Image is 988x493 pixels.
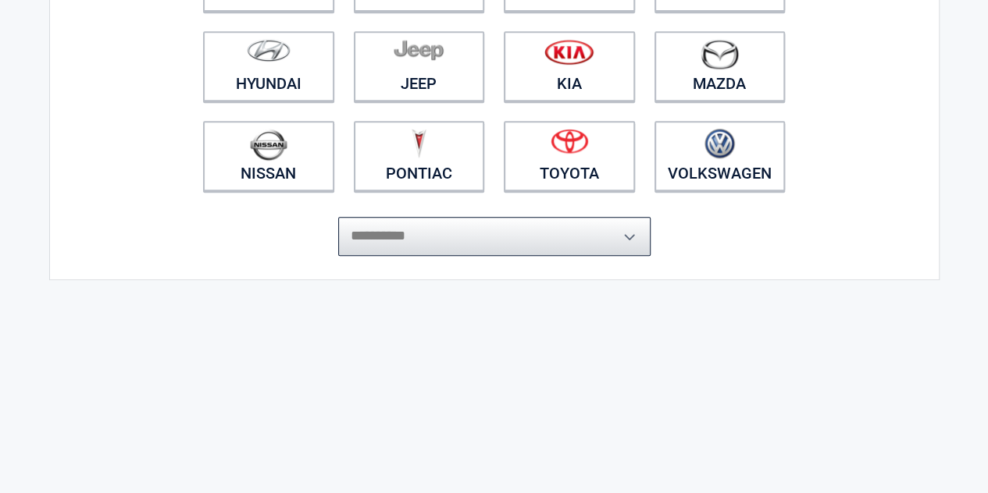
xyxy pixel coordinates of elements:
a: Toyota [504,121,635,191]
a: Pontiac [354,121,485,191]
a: Jeep [354,31,485,101]
img: toyota [551,129,588,154]
img: hyundai [247,39,291,62]
a: Volkswagen [655,121,786,191]
img: mazda [700,39,739,69]
a: Nissan [203,121,334,191]
a: Kia [504,31,635,101]
img: kia [544,39,594,65]
a: Hyundai [203,31,334,101]
a: Mazda [655,31,786,101]
img: pontiac [411,129,426,158]
img: volkswagen [704,129,735,159]
img: nissan [250,129,287,161]
img: jeep [394,39,444,61]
